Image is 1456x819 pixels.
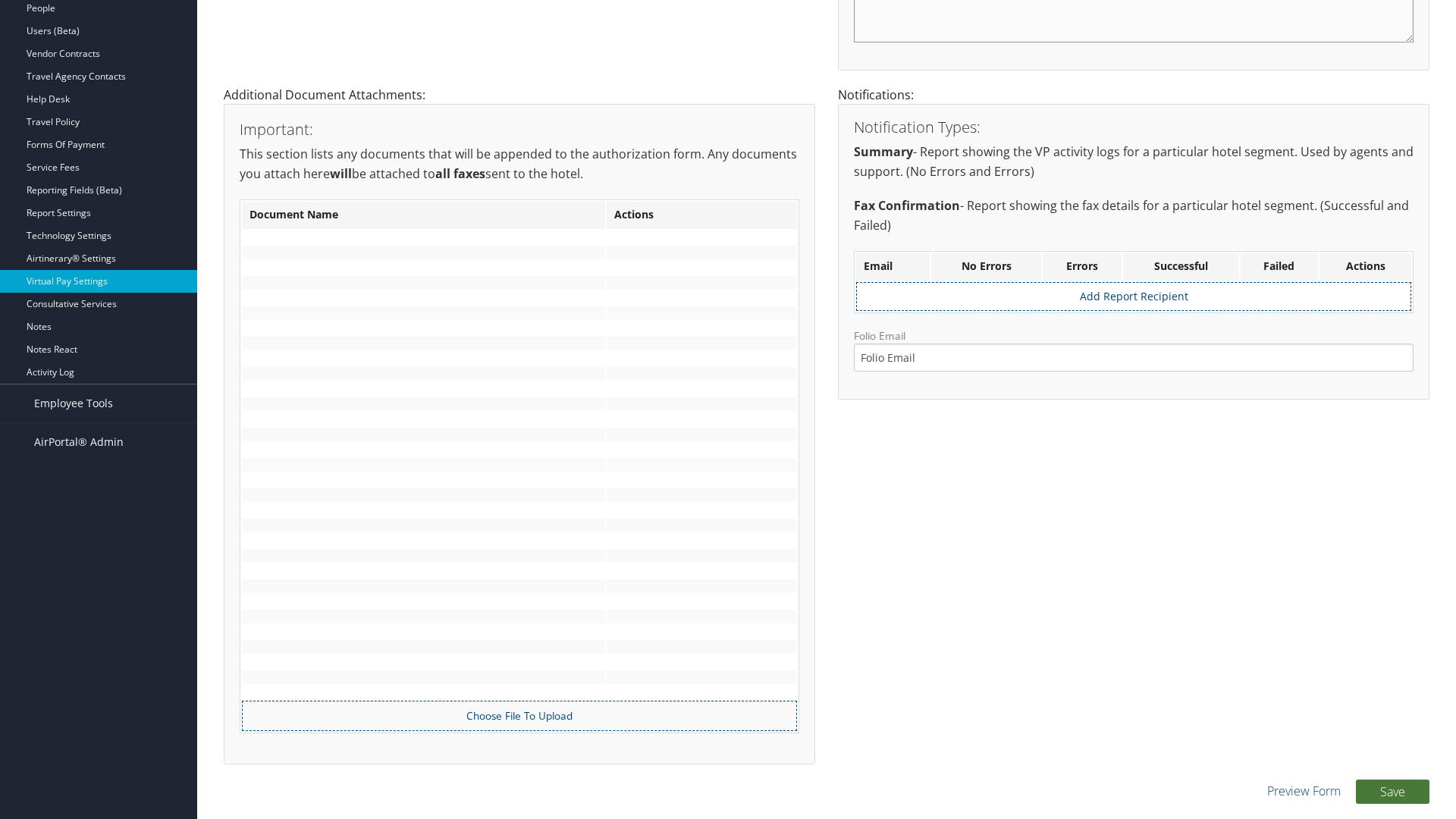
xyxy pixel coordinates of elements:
[240,122,799,137] h3: Important:
[330,165,352,182] strong: will
[854,328,1414,372] label: Folio Email
[240,145,799,184] p: This section lists any documents that will be appended to the authorization form. Any documents y...
[854,143,1414,181] p: - Report showing the VP activity logs for a particular hotel segment. Used by agents and support....
[1043,253,1122,281] th: Errors
[854,120,1414,135] h3: Notification Types:
[242,202,605,229] th: Document Name
[854,196,1414,235] p: - Report showing the fax details for a particular hotel segment. (Successful and Failed)
[1080,289,1188,303] a: Add Report Recipient
[607,202,797,229] th: Actions
[1123,253,1239,281] th: Successful
[931,253,1040,281] th: No Errors
[854,344,1414,372] input: Folio Email
[435,165,485,182] strong: all faxes
[34,384,113,422] span: Employee Tools
[827,86,1441,415] div: Notifications:
[1267,782,1341,800] a: Preview Form
[212,86,827,780] div: Additional Document Attachments:
[1356,780,1429,804] button: Save
[856,253,930,281] th: Email
[1319,253,1411,281] th: Actions
[854,143,913,160] strong: Summary
[1241,253,1318,281] th: Failed
[34,423,124,461] span: AirPortal® Admin
[854,197,960,214] strong: Fax Confirmation
[250,708,789,723] label: Choose File To Upload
